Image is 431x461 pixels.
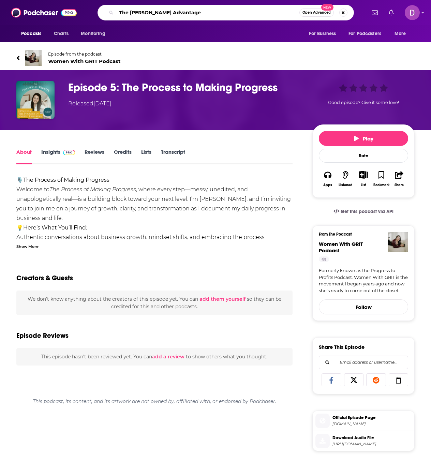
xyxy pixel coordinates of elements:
[361,183,366,187] div: List
[369,7,381,18] a: Show notifications dropdown
[319,241,363,254] a: Women With GRIT Podcast
[68,100,112,108] div: Released [DATE]
[16,175,293,376] div: 🎙️ Welcome to , where every step—messy, unedited, and unapologetically real—is a building block t...
[344,373,364,386] a: Share on X/Twitter
[319,131,408,146] button: Play
[405,5,420,20] img: User Profile
[321,4,333,11] span: New
[16,331,69,340] h3: Episode Reviews
[41,354,267,360] span: This episode hasn't been reviewed yet. You can to show others what you thought.
[304,27,344,40] button: open menu
[390,27,415,40] button: open menu
[388,232,408,252] img: Women With GRIT Podcast
[76,27,114,40] button: open menu
[337,166,354,191] button: Listened
[405,5,420,20] span: Logged in as donovan
[372,166,390,191] button: Bookmark
[373,183,389,187] div: Bookmark
[309,29,336,39] span: For Business
[63,150,75,155] img: Podchaser Pro
[25,50,42,66] img: Women With GRIT Podcast
[16,27,50,40] button: open menu
[21,29,41,39] span: Podcasts
[395,183,404,187] div: Share
[405,5,420,20] button: Show profile menu
[354,135,373,142] span: Play
[328,100,399,105] span: Good episode? Give it some love!
[161,149,185,164] a: Transcript
[319,344,365,350] h3: Share This Episode
[386,7,397,18] a: Show notifications dropdown
[319,149,408,163] div: Rate
[366,373,386,386] a: Share on Reddit
[325,356,402,369] input: Email address or username...
[48,51,121,57] span: Episode from the podcast
[348,29,381,39] span: For Podcasters
[356,171,370,178] button: Show More Button
[49,27,73,40] a: Charts
[23,224,86,231] strong: Here’s What You’ll Find
[49,186,136,193] em: The Process of Making Progress
[141,149,151,164] a: Lists
[41,149,75,164] a: InsightsPodchaser Pro
[344,27,391,40] button: open menu
[23,177,109,183] strong: The Process of Making Progress
[319,356,408,369] div: Search followers
[323,183,332,187] div: Apps
[199,296,246,302] button: add them yourself
[395,29,406,39] span: More
[302,11,331,14] span: Open Advanced
[81,29,105,39] span: Monitoring
[11,6,77,19] img: Podchaser - Follow, Share and Rate Podcasts
[390,166,408,191] button: Share
[332,421,412,427] span: PROGRESSTOPROFITS.COM
[355,166,372,191] div: Show More ButtonList
[16,393,293,410] div: This podcast, its content, and its artwork are not owned by, affiliated with, or endorsed by Podc...
[16,274,73,282] h2: Creators & Guests
[332,435,412,441] span: Download Audio File
[319,267,408,294] a: Formerly known as the Progress to Profits Podcast. Women With GRIT is the movement I began years ...
[116,7,299,18] input: Search podcasts, credits, & more...
[332,415,412,421] span: Official Episode Page
[152,353,184,360] button: add a review
[322,373,341,386] a: Share on Facebook
[339,183,353,187] div: Listened
[28,296,281,310] span: We don't know anything about the creators of this episode yet . You can so they can be credited f...
[16,81,55,119] img: Episode 5: The Process to Making Progress
[328,203,399,220] a: Get this podcast via API
[315,414,412,428] a: Official Episode Page[DOMAIN_NAME]
[16,233,293,242] li: Authentic conversations about business growth, mindset shifts, and embracing the process.
[319,166,337,191] button: Apps
[319,299,408,314] button: Follow
[68,81,301,94] h1: Episode 5: The Process to Making Progress
[299,9,334,17] button: Open AdvancedNew
[114,149,132,164] a: Credits
[319,232,403,237] h3: From The Podcast
[85,149,104,164] a: Reviews
[332,442,412,447] span: https://traffic.libsyn.com/secure/cd40afb1-8703-4d99-b28e-134895332515/Launching_a_Podcast_Journe...
[16,149,32,164] a: About
[16,50,415,66] a: Women With GRIT PodcastEpisode from the podcastWomen With GRIT Podcast
[98,5,354,20] div: Search podcasts, credits, & more...
[315,434,412,448] a: Download Audio File[URL][DOMAIN_NAME]
[341,209,393,214] span: Get this podcast via API
[389,373,408,386] a: Copy Link
[48,58,121,64] span: Women With GRIT Podcast
[54,29,69,39] span: Charts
